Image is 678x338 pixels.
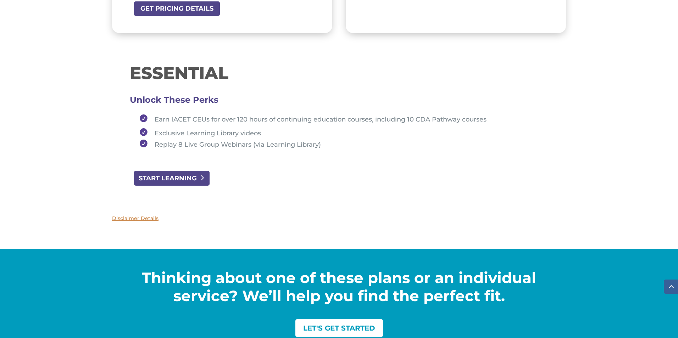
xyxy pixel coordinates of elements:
p: Disclaimer Details [112,214,566,223]
li: Replay 8 Live Group Webinars (via Learning Library) [136,140,548,148]
a: LET'S GET STARTED [295,319,383,337]
h1: ESSENTIAL [130,64,548,85]
h3: Unlock These Perks [130,100,548,103]
span: Earn IACET CEUs for over 120 hours of continuing education courses, including 10 CDA Pathway courses [155,116,487,123]
h2: Thinking about one of these plans or an individual service? We’ll help you find the perfect fit. [112,269,566,308]
li: Exclusive Learning Library videos [136,126,548,140]
a: START LEARNING [133,170,210,186]
a: GET PRICING DETAILS [133,1,221,17]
